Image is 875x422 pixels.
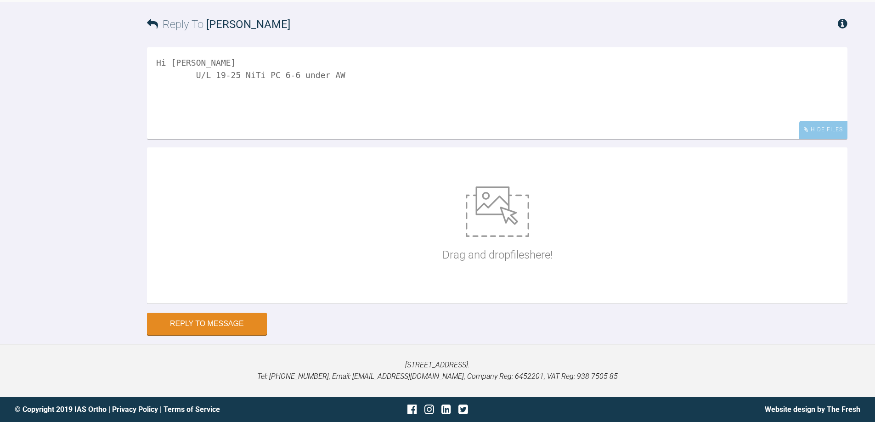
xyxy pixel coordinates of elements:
[147,313,267,335] button: Reply to Message
[799,121,847,139] div: Hide Files
[206,18,290,31] span: [PERSON_NAME]
[15,404,297,416] div: © Copyright 2019 IAS Ortho | |
[15,359,860,383] p: [STREET_ADDRESS]. Tel: [PHONE_NUMBER], Email: [EMAIL_ADDRESS][DOMAIN_NAME], Company Reg: 6452201,...
[147,16,290,33] h3: Reply To
[112,405,158,414] a: Privacy Policy
[765,405,860,414] a: Website design by The Fresh
[442,246,553,264] p: Drag and drop files here!
[164,405,220,414] a: Terms of Service
[147,47,847,139] textarea: Hi [PERSON_NAME] U/L 19-25 NiTi PC 6-6 under AW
